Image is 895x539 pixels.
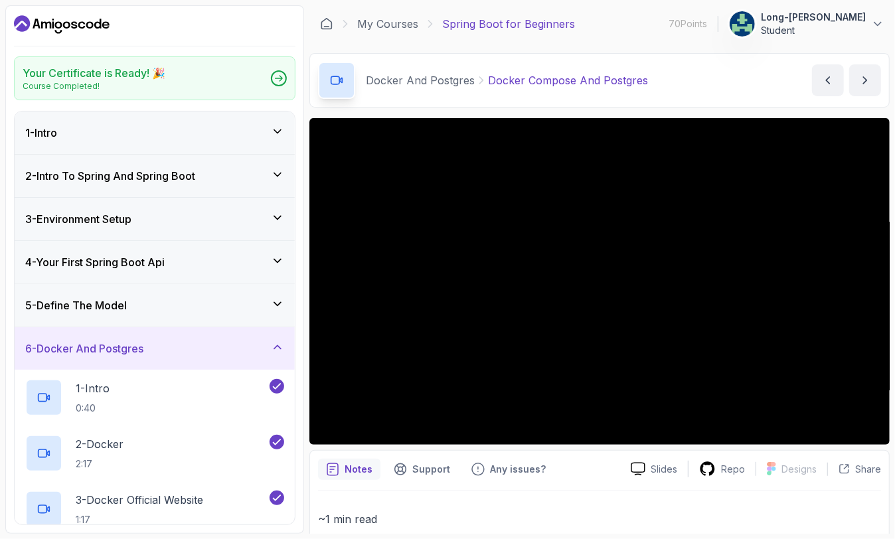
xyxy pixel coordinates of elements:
[357,16,418,32] a: My Courses
[23,65,165,81] h2: Your Certificate is Ready! 🎉
[25,297,127,313] h3: 5 - Define The Model
[761,11,866,24] p: Long-[PERSON_NAME]
[412,463,450,476] p: Support
[729,11,884,37] button: user profile imageLong-[PERSON_NAME]Student
[25,491,284,528] button: 3-Docker Official Website1:17
[366,72,475,88] p: Docker And Postgres
[25,435,284,472] button: 2-Docker2:17
[812,64,844,96] button: previous content
[855,463,881,476] p: Share
[76,492,203,508] p: 3 - Docker Official Website
[15,155,295,197] button: 2-Intro To Spring And Spring Boot
[849,64,881,96] button: next content
[730,11,755,37] img: user profile image
[827,463,881,476] button: Share
[781,463,817,476] p: Designs
[669,17,707,31] p: 70 Points
[15,241,295,283] button: 4-Your First Spring Boot Api
[76,402,110,415] p: 0:40
[15,284,295,327] button: 5-Define The Model
[309,118,890,445] iframe: 5 - Docker Compose and Postgres
[15,112,295,154] button: 1-Intro
[25,168,195,184] h3: 2 - Intro To Spring And Spring Boot
[14,14,110,35] a: Dashboard
[689,461,756,477] a: Repo
[721,463,745,476] p: Repo
[15,327,295,370] button: 6-Docker And Postgres
[345,463,372,476] p: Notes
[25,341,143,356] h3: 6 - Docker And Postgres
[318,510,881,528] p: ~1 min read
[14,56,295,100] a: Your Certificate is Ready! 🎉Course Completed!
[318,459,380,480] button: notes button
[442,16,575,32] p: Spring Boot for Beginners
[76,436,123,452] p: 2 - Docker
[25,379,284,416] button: 1-Intro0:40
[76,457,123,471] p: 2:17
[15,198,295,240] button: 3-Environment Setup
[25,125,57,141] h3: 1 - Intro
[25,211,131,227] h3: 3 - Environment Setup
[761,24,866,37] p: Student
[76,513,203,526] p: 1:17
[76,380,110,396] p: 1 - Intro
[320,17,333,31] a: Dashboard
[386,459,458,480] button: Support button
[463,459,554,480] button: Feedback button
[488,72,648,88] p: Docker Compose And Postgres
[620,462,688,476] a: Slides
[651,463,677,476] p: Slides
[23,81,165,92] p: Course Completed!
[25,254,165,270] h3: 4 - Your First Spring Boot Api
[490,463,546,476] p: Any issues?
